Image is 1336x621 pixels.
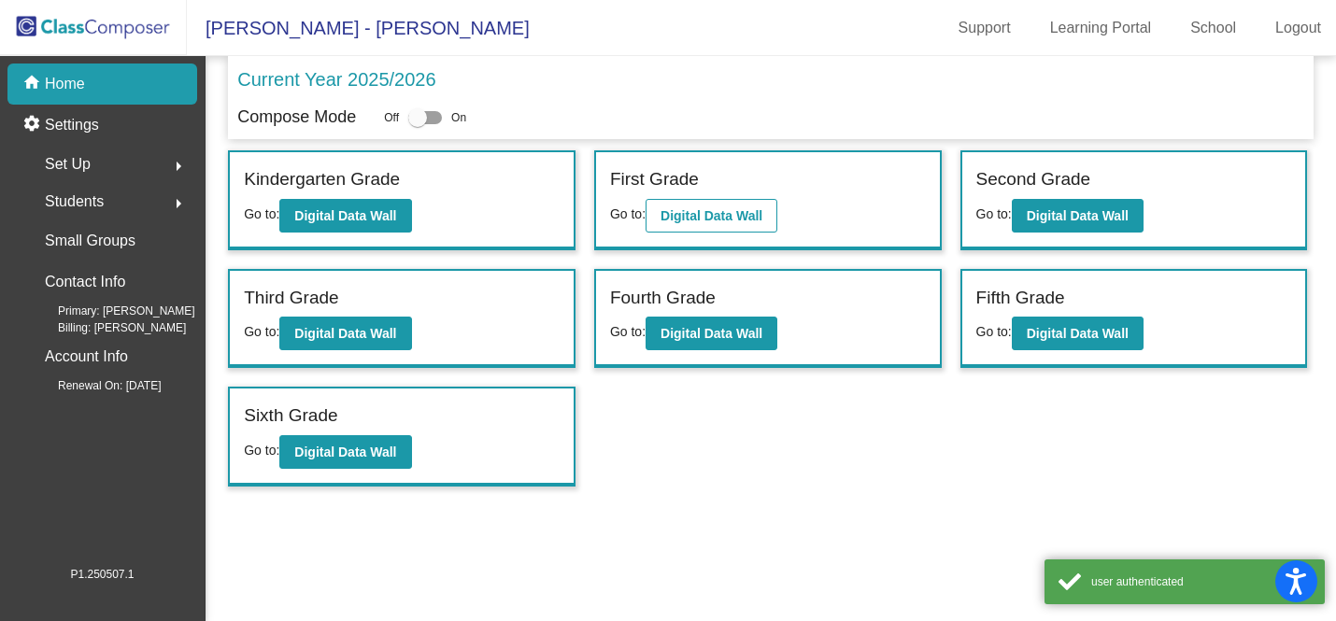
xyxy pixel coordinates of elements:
[45,344,128,370] p: Account Info
[1091,573,1311,590] div: user authenticated
[1035,13,1167,43] a: Learning Portal
[1012,317,1144,350] button: Digital Data Wall
[237,65,435,93] p: Current Year 2025/2026
[451,109,466,126] span: On
[976,324,1012,339] span: Go to:
[22,73,45,95] mat-icon: home
[22,114,45,136] mat-icon: settings
[279,199,411,233] button: Digital Data Wall
[167,192,190,215] mat-icon: arrow_right
[610,285,716,312] label: Fourth Grade
[384,109,399,126] span: Off
[294,326,396,341] b: Digital Data Wall
[976,206,1012,221] span: Go to:
[1027,326,1129,341] b: Digital Data Wall
[244,206,279,221] span: Go to:
[45,73,85,95] p: Home
[187,13,530,43] span: [PERSON_NAME] - [PERSON_NAME]
[45,151,91,177] span: Set Up
[976,285,1065,312] label: Fifth Grade
[244,443,279,458] span: Go to:
[45,228,135,254] p: Small Groups
[244,285,338,312] label: Third Grade
[45,189,104,215] span: Students
[237,105,356,130] p: Compose Mode
[28,303,195,319] span: Primary: [PERSON_NAME]
[661,208,762,223] b: Digital Data Wall
[610,166,699,193] label: First Grade
[1012,199,1144,233] button: Digital Data Wall
[1175,13,1251,43] a: School
[45,114,99,136] p: Settings
[28,319,186,336] span: Billing: [PERSON_NAME]
[610,324,646,339] span: Go to:
[646,199,777,233] button: Digital Data Wall
[244,324,279,339] span: Go to:
[28,377,161,394] span: Renewal On: [DATE]
[294,208,396,223] b: Digital Data Wall
[279,317,411,350] button: Digital Data Wall
[244,402,337,430] label: Sixth Grade
[279,435,411,469] button: Digital Data Wall
[661,326,762,341] b: Digital Data Wall
[1260,13,1336,43] a: Logout
[294,445,396,459] b: Digital Data Wall
[45,269,125,295] p: Contact Info
[944,13,1026,43] a: Support
[167,155,190,177] mat-icon: arrow_right
[1027,208,1129,223] b: Digital Data Wall
[244,166,400,193] label: Kindergarten Grade
[646,317,777,350] button: Digital Data Wall
[610,206,646,221] span: Go to:
[976,166,1091,193] label: Second Grade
